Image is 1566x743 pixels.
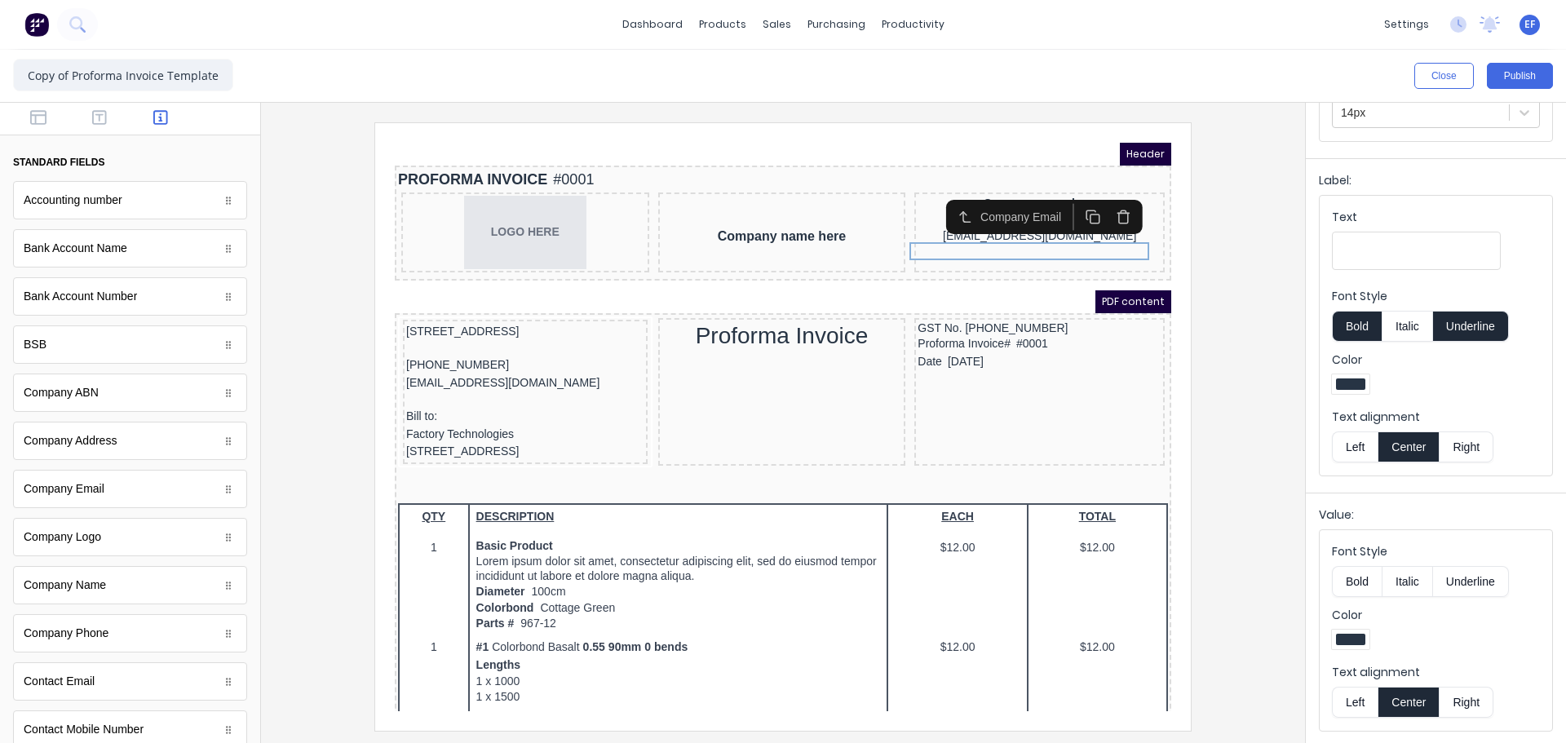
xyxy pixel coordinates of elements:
div: PROFORMA INVOICE#0001 [3,26,773,48]
label: Color [1332,352,1540,368]
button: standard fields [13,148,247,176]
button: Duplicate [682,61,712,88]
button: Center [1378,687,1440,718]
button: Close [1414,63,1474,89]
div: products [691,12,754,37]
a: dashboard [614,12,691,37]
div: Company name here [267,86,508,102]
div: Text [1332,209,1501,232]
div: [STREET_ADDRESS][PHONE_NUMBER][EMAIL_ADDRESS][DOMAIN_NAME]Bill to:Factory Technologies[STREET_ADD... [3,174,773,328]
div: Bank Account Name [24,240,127,257]
div: BSB [24,336,46,353]
span: EF [1524,17,1535,32]
div: [EMAIL_ADDRESS][DOMAIN_NAME] [523,85,767,103]
div: Contact Email [24,673,95,690]
div: purchasing [799,12,874,37]
div: Bank Account Number [24,288,137,305]
div: Contact Email [13,662,247,701]
div: settings [1376,12,1437,37]
div: [STREET_ADDRESS] [11,180,250,198]
button: Bold [1332,566,1382,597]
button: Italic [1382,311,1433,342]
label: Font Style [1332,288,1540,304]
div: Company ABN [24,384,99,401]
div: Label: [1319,172,1553,195]
button: Underline [1433,566,1509,597]
div: Company Email [13,470,247,508]
div: LOGO HERECompany name hereCompany name here[STREET_ADDRESS][EMAIL_ADDRESS][DOMAIN_NAME] [3,48,773,135]
div: Company Name [24,577,106,594]
img: Factory [24,12,49,37]
div: Company Address [24,432,117,449]
div: Bill to:Factory Technologies [11,265,250,300]
div: Date[DATE] [523,210,767,228]
div: Bank Account Number [13,277,247,316]
div: Accounting number [24,192,122,209]
div: [STREET_ADDRESS] [11,300,250,318]
label: Color [1332,607,1540,623]
div: Company ABN [13,374,247,412]
button: Left [1332,431,1378,462]
label: Font Style [1332,543,1540,559]
div: Value: [1319,506,1553,529]
div: Company Phone [13,614,247,652]
div: [EMAIL_ADDRESS][DOMAIN_NAME] [11,232,250,250]
div: Company Name [13,566,247,604]
div: Company Address [13,422,247,460]
div: Company Phone [24,625,108,642]
div: GST No. [PHONE_NUMBER] [523,179,767,193]
div: [STREET_ADDRESS] [523,68,767,86]
div: productivity [874,12,953,37]
button: Publish [1487,63,1553,89]
button: Right [1440,687,1493,718]
div: Company Email [24,480,104,498]
label: Text alignment [1332,409,1540,425]
input: Text [1332,232,1501,270]
button: Center [1378,431,1440,462]
div: Company Logo [13,518,247,556]
div: Proforma Invoice##0001 [523,192,767,210]
div: BSB [13,325,247,364]
input: Enter template name here [13,59,233,91]
div: sales [754,12,799,37]
span: PDF content [701,148,776,170]
button: Italic [1382,566,1433,597]
div: Contact Mobile Number [24,721,144,738]
button: Left [1332,687,1378,718]
button: Underline [1433,311,1509,342]
button: Right [1440,431,1493,462]
div: Bank Account Name [13,229,247,268]
button: Delete [713,61,743,88]
button: Select parent [555,61,585,88]
div: [PHONE_NUMBER] [11,214,250,232]
div: Company Email [586,66,674,83]
div: Accounting number [13,181,247,219]
div: LOGO HERE [10,53,251,126]
div: Company name here [523,53,767,68]
label: Text alignment [1332,664,1540,680]
button: Bold [1332,311,1382,342]
div: standard fields [13,155,104,170]
div: Company Logo [24,529,101,546]
div: Proforma Invoice [267,179,508,207]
